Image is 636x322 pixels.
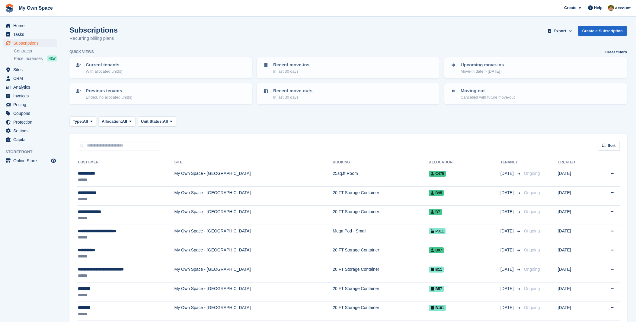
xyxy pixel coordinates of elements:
span: Subscriptions [13,39,50,47]
a: Contracts [14,48,57,54]
img: stora-icon-8386f47178a22dfd0bd8f6a31ec36ba5ce8667c1dd55bd0f319d3a0aa187defe.svg [5,4,14,13]
a: Price increases NEW [14,55,57,62]
a: menu [3,100,57,109]
a: menu [3,30,57,39]
td: [DATE] [558,186,593,206]
td: My Own Space - [GEOGRAPHIC_DATA] [174,225,333,244]
p: Recent move-outs [273,87,312,94]
span: Price increases [14,56,43,62]
td: [DATE] [558,282,593,301]
p: Ended, no allocated unit(s) [86,94,133,100]
span: Ongoing [524,286,540,291]
td: [DATE] [558,206,593,225]
a: Upcoming move-ins Move-in date > [DATE] [445,58,626,78]
span: B95 [429,190,444,196]
span: Type: [73,118,83,125]
a: Current tenants With allocated unit(s) [70,58,251,78]
span: Unit Status: [141,118,163,125]
span: Ongoing [524,267,540,272]
td: [DATE] [558,301,593,321]
a: menu [3,74,57,83]
span: Online Store [13,156,50,165]
span: Capital [13,135,50,144]
h1: Subscriptions [69,26,118,34]
a: My Own Space [16,3,55,13]
a: Create a Subscription [578,26,627,36]
a: menu [3,109,57,118]
td: [DATE] [558,225,593,244]
td: 20 FT Storage Container [333,301,429,321]
span: [DATE] [500,305,515,311]
p: Move-in date > [DATE] [461,68,504,74]
span: Sort [608,143,615,149]
a: menu [3,127,57,135]
span: Help [594,5,602,11]
span: B101 [429,305,446,311]
img: Keely Collin [608,5,614,11]
span: Invoices [13,92,50,100]
td: My Own Space - [GEOGRAPHIC_DATA] [174,206,333,225]
th: Site [174,158,333,167]
td: My Own Space - [GEOGRAPHIC_DATA] [174,244,333,263]
span: All [83,118,88,125]
span: Create [564,5,576,11]
td: My Own Space - [GEOGRAPHIC_DATA] [174,282,333,301]
span: Pricing [13,100,50,109]
span: C475 [429,171,446,177]
span: [DATE] [500,286,515,292]
span: Ongoing [524,190,540,195]
p: Current tenants [86,62,122,68]
td: Mega Pod - Small [333,225,429,244]
a: menu [3,21,57,30]
a: Clear filters [605,49,627,55]
a: Moving out Cancelled with future move-out [445,84,626,104]
span: Settings [13,127,50,135]
a: menu [3,135,57,144]
td: [DATE] [558,263,593,283]
p: Recent move-ins [273,62,309,68]
span: Home [13,21,50,30]
span: B57 [429,286,444,292]
span: Tasks [13,30,50,39]
td: 20 FT Storage Container [333,263,429,283]
a: Recent move-ins In last 30 days [257,58,439,78]
span: All [122,118,127,125]
a: menu [3,92,57,100]
td: [DATE] [558,244,593,263]
td: 20 FT Storage Container [333,244,429,263]
span: Analytics [13,83,50,91]
span: Storefront [5,149,60,155]
button: Unit Status: All [138,116,176,126]
span: [DATE] [500,170,515,177]
th: Booking [333,158,429,167]
td: My Own Space - [GEOGRAPHIC_DATA] [174,301,333,321]
p: With allocated unit(s) [86,68,122,74]
p: Cancelled with future move-out [461,94,515,100]
p: Upcoming move-ins [461,62,504,68]
p: Recurring billing plans [69,35,118,42]
h6: Quick views [69,49,94,55]
td: 20 FT Storage Container [333,206,429,225]
button: Type: All [69,116,96,126]
span: Ongoing [524,171,540,176]
span: Sites [13,65,50,74]
a: menu [3,65,57,74]
a: menu [3,118,57,126]
span: CRM [13,74,50,83]
span: B97 [429,247,444,253]
a: Preview store [50,157,57,164]
span: B11 [429,267,444,273]
span: Coupons [13,109,50,118]
span: [DATE] [500,209,515,215]
th: Customer [77,158,174,167]
th: Tenancy [500,158,522,167]
a: menu [3,83,57,91]
p: In last 30 days [273,68,309,74]
th: Created [558,158,593,167]
span: Ongoing [524,209,540,214]
td: My Own Space - [GEOGRAPHIC_DATA] [174,186,333,206]
td: 20 FT Storage Container [333,186,429,206]
td: 20 FT Storage Container [333,282,429,301]
span: B7 [429,209,442,215]
a: Recent move-outs In last 30 days [257,84,439,104]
